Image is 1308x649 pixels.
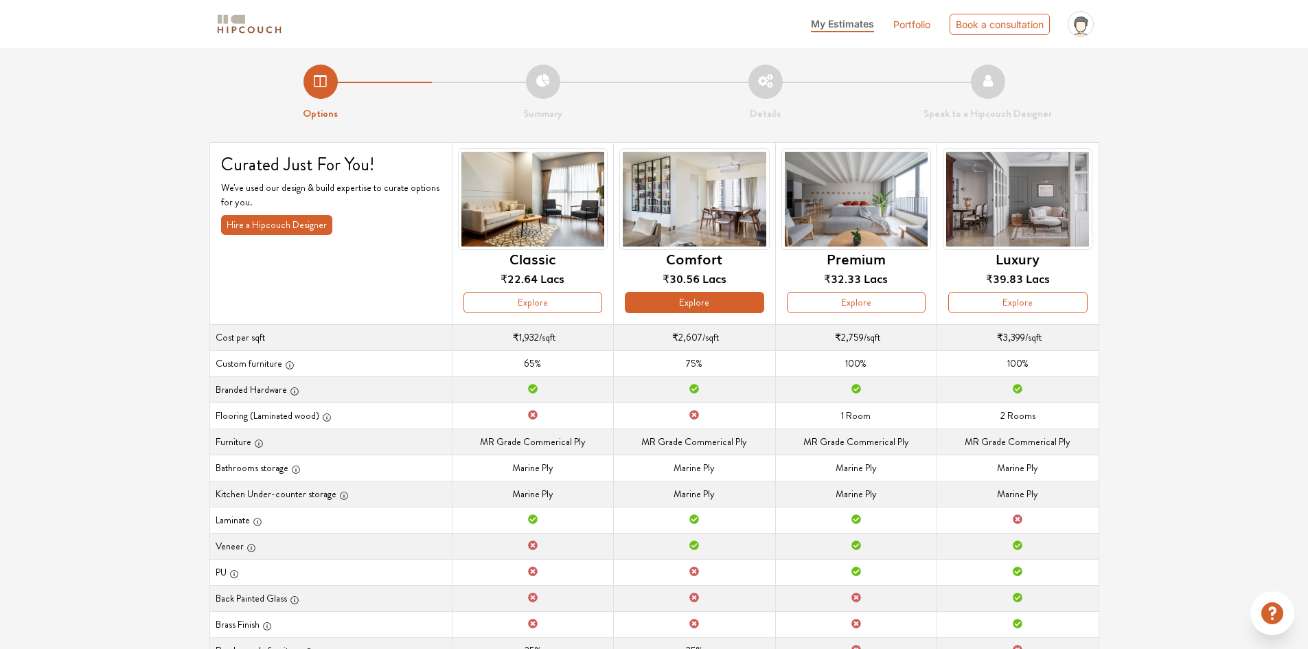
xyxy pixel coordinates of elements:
[835,330,864,344] span: ₹2,759
[509,250,555,266] h6: Classic
[619,148,769,251] img: header-preview
[209,481,452,507] th: Kitchen Under-counter storage
[824,270,861,286] span: ₹32.33
[986,270,1023,286] span: ₹39.83
[303,106,338,121] strong: Options
[997,330,1025,344] span: ₹3,399
[221,215,332,235] button: Hire a Hipcouch Designer
[1026,270,1050,286] span: Lacs
[948,292,1087,313] button: Explore
[663,270,700,286] span: ₹30.56
[775,481,937,507] td: Marine Ply
[452,350,613,376] td: 65%
[937,402,1099,429] td: 2 Rooms
[950,14,1050,35] div: Book a consultation
[750,106,781,121] strong: Details
[614,455,775,481] td: Marine Ply
[775,350,937,376] td: 100%
[215,9,284,40] span: logo-horizontal.svg
[209,402,452,429] th: Flooring (Laminated wood)
[463,292,602,313] button: Explore
[209,611,452,637] th: Brass Finish
[614,350,775,376] td: 75%
[666,250,722,266] h6: Comfort
[827,250,886,266] h6: Premium
[937,324,1099,350] td: /sqft
[775,455,937,481] td: Marine Ply
[209,533,452,559] th: Veneer
[614,481,775,507] td: Marine Ply
[209,455,452,481] th: Bathrooms storage
[702,270,726,286] span: Lacs
[937,429,1099,455] td: MR Grade Commerical Ply
[781,148,931,251] img: header-preview
[775,402,937,429] td: 1 Room
[452,324,613,350] td: /sqft
[513,330,539,344] span: ₹1,932
[452,429,613,455] td: MR Grade Commerical Ply
[893,17,930,32] a: Portfolio
[811,18,874,30] span: My Estimates
[221,181,441,209] p: We've used our design & build expertise to curate options for you.
[209,585,452,611] th: Back Painted Glass
[209,324,452,350] th: Cost per sqft
[775,429,937,455] td: MR Grade Commerical Ply
[523,106,562,121] strong: Summary
[452,455,613,481] td: Marine Ply
[943,148,1092,251] img: header-preview
[625,292,764,313] button: Explore
[209,507,452,533] th: Laminate
[864,270,888,286] span: Lacs
[787,292,926,313] button: Explore
[209,376,452,402] th: Branded Hardware
[501,270,538,286] span: ₹22.64
[923,106,1052,121] strong: Speak to a Hipcouch Designer
[937,481,1099,507] td: Marine Ply
[221,154,441,175] h4: Curated Just For You!
[209,429,452,455] th: Furniture
[209,350,452,376] th: Custom furniture
[672,330,702,344] span: ₹2,607
[452,481,613,507] td: Marine Ply
[215,12,284,36] img: logo-horizontal.svg
[937,350,1099,376] td: 100%
[614,429,775,455] td: MR Grade Commerical Ply
[614,324,775,350] td: /sqft
[209,559,452,585] th: PU
[775,324,937,350] td: /sqft
[540,270,564,286] span: Lacs
[996,250,1040,266] h6: Luxury
[458,148,608,251] img: header-preview
[937,455,1099,481] td: Marine Ply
